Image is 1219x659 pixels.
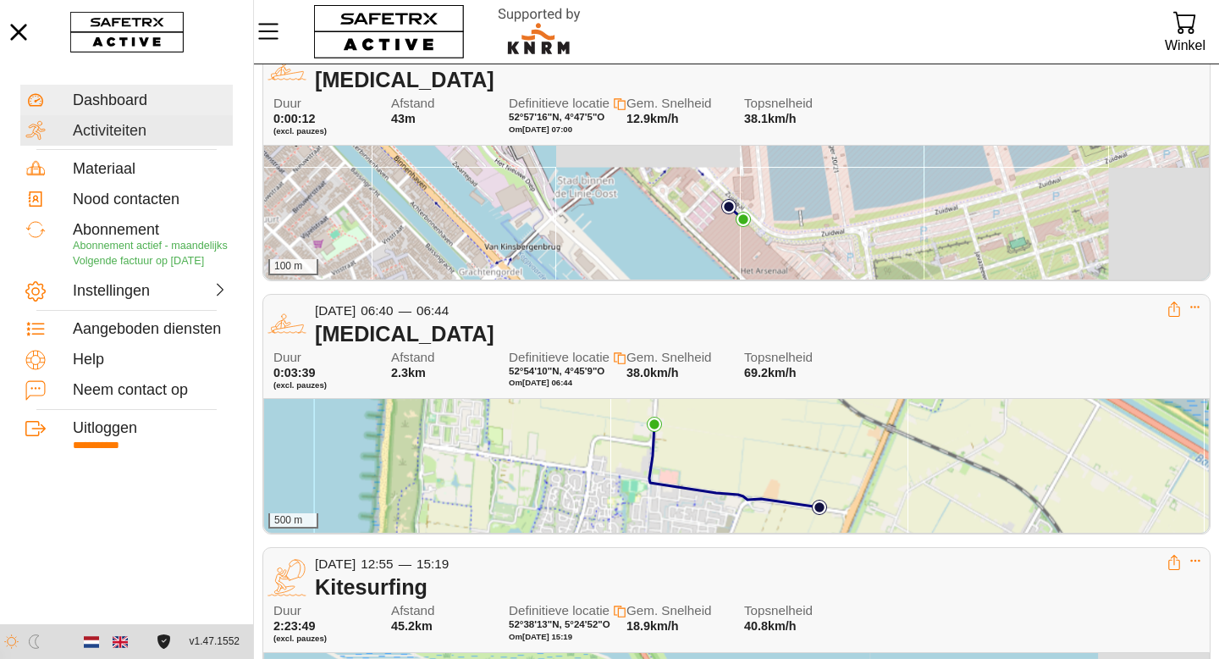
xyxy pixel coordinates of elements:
[73,191,228,209] div: Nood contacten
[273,380,382,390] span: (excl. pauzes)
[509,125,572,134] span: Om [DATE] 07:00
[391,366,426,379] span: 2.3km
[77,628,106,656] button: Dutch
[268,513,318,529] div: 500 m
[626,97,735,111] span: Gem. Snelheid
[27,634,41,649] img: ModeDark.svg
[25,380,46,401] img: ContactUs.svg
[391,604,499,618] span: Afstand
[315,557,356,571] span: [DATE]
[73,240,228,252] span: Abonnement actief - maandelijks
[626,619,679,633] span: 18.9km/h
[73,160,228,179] div: Materiaal
[626,604,735,618] span: Gem. Snelheid
[73,419,228,438] div: Uitloggen
[25,158,46,179] img: Equipment.svg
[273,604,382,618] span: Duur
[391,351,499,365] span: Afstand
[509,378,572,387] span: Om [DATE] 06:44
[509,112,604,122] span: 52°57'16"N, 4°47'5"O
[73,351,228,369] div: Help
[736,212,751,227] img: PathEnd.svg
[73,381,228,400] div: Neem contact op
[1165,34,1205,57] div: Winkel
[73,91,228,110] div: Dashboard
[509,96,609,110] span: Definitieve locatie
[509,350,609,364] span: Definitieve locatie
[361,303,393,318] span: 06:40
[744,351,852,365] span: Topsnelheid
[273,97,382,111] span: Duur
[744,112,797,125] span: 38.1km/h
[268,304,306,343] img: BOATING.svg
[73,122,228,141] div: Activiteiten
[73,255,204,267] span: Volgende factuur op [DATE]
[315,303,356,318] span: [DATE]
[812,500,827,515] img: PathStart.svg
[399,557,411,571] span: —
[268,259,318,274] div: 100 m
[25,219,46,240] img: Subscription.svg
[152,634,175,649] a: Licentieovereenkomst
[509,632,572,641] span: Om [DATE] 15:19
[626,351,735,365] span: Gem. Snelheid
[113,634,128,650] img: en.svg
[84,634,99,650] img: nl.svg
[273,112,316,125] span: 0:00:12
[25,120,46,141] img: Activities.svg
[254,14,296,49] button: Menu
[273,126,382,136] span: (excl. pauzes)
[744,97,852,111] span: Topsnelheid
[73,320,228,339] div: Aangeboden diensten
[315,574,1167,600] div: Kitesurfing
[391,112,416,125] span: 43m
[1189,555,1201,567] button: Expand
[509,366,604,376] span: 52°54'10"N, 4°45'9"O
[391,97,499,111] span: Afstand
[315,67,1167,92] div: [MEDICAL_DATA]
[179,628,250,656] button: v1.47.1552
[315,321,1167,346] div: [MEDICAL_DATA]
[273,366,316,379] span: 0:03:39
[744,604,852,618] span: Topsnelheid
[647,417,662,432] img: PathEnd.svg
[509,603,609,617] span: Definitieve locatie
[416,557,449,571] span: 15:19
[626,112,679,125] span: 12.9km/h
[273,634,382,644] span: (excl. pauzes)
[25,350,46,370] img: Help.svg
[106,628,135,656] button: English
[273,619,316,633] span: 2:23:49
[268,558,306,597] img: KITE_SURFING.svg
[721,199,736,214] img: PathStart.svg
[744,366,797,379] span: 69.2km/h
[399,303,411,318] span: —
[509,619,610,629] span: 52°38'13"N, 5°24'52"O
[4,634,19,649] img: ModeLight.svg
[73,282,147,301] div: Instellingen
[361,557,393,571] span: 12:55
[744,619,797,633] span: 40.8km/h
[190,633,240,651] span: v1.47.1552
[1189,302,1201,313] button: Expand
[391,619,433,633] span: 45.2km
[268,51,306,90] img: BOATING.svg
[478,4,600,59] img: RescueLogo.svg
[416,303,449,318] span: 06:44
[273,351,382,365] span: Duur
[73,221,228,240] div: Abonnement
[626,366,679,379] span: 38.0km/h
